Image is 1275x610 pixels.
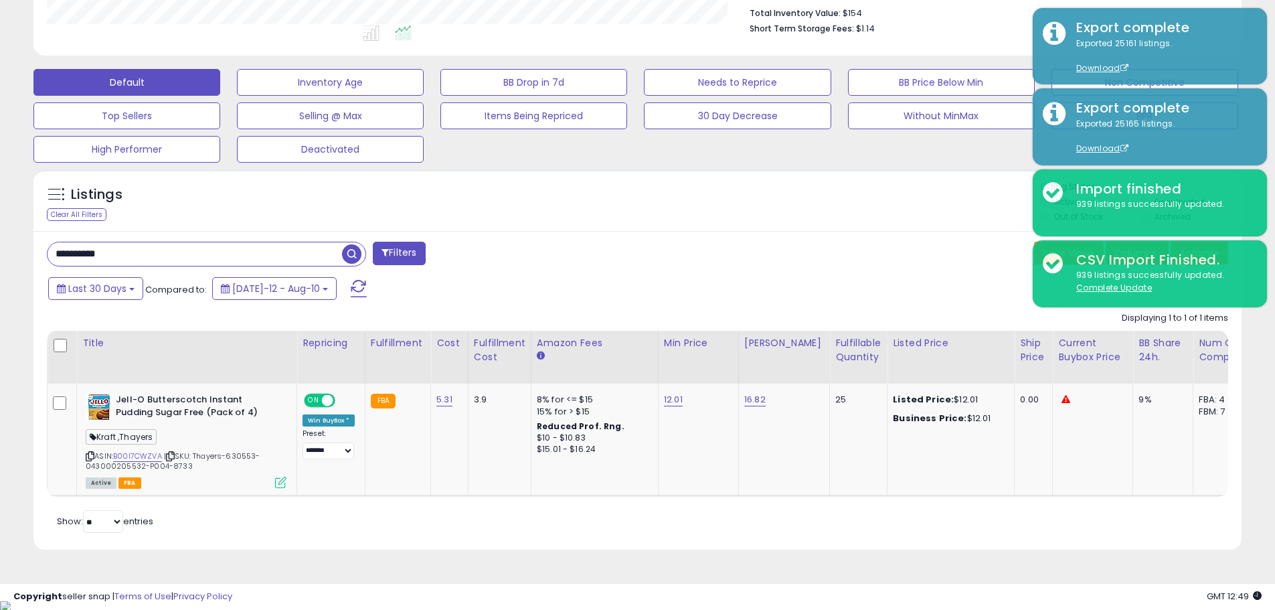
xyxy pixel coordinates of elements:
a: 16.82 [744,393,766,406]
div: seller snap | | [13,591,232,603]
div: Amazon Fees [537,336,653,350]
button: Inventory Age [237,69,424,96]
button: [DATE]-12 - Aug-10 [212,277,337,300]
div: 0.00 [1020,394,1042,406]
div: FBM: 7 [1199,406,1243,418]
div: 3.9 [474,394,521,406]
div: FBA: 4 [1199,394,1243,406]
span: All listings currently available for purchase on Amazon [86,477,116,489]
button: Needs to Reprice [644,69,831,96]
div: Fulfillable Quantity [835,336,881,364]
div: BB Share 24h. [1138,336,1187,364]
div: [PERSON_NAME] [744,336,824,350]
div: Export complete [1066,18,1257,37]
span: ON [305,395,322,406]
u: Complete Update [1076,282,1152,293]
span: Last 30 Days [68,282,126,295]
a: 5.31 [436,393,452,406]
div: $12.01 [893,394,1004,406]
button: Default [33,69,220,96]
div: Exported 25161 listings. [1066,37,1257,75]
div: CSV Import Finished. [1066,250,1257,270]
div: Fulfillment [371,336,425,350]
span: [DATE]-12 - Aug-10 [232,282,320,295]
div: $10 - $10.83 [537,433,648,444]
b: Reduced Prof. Rng. [537,421,624,432]
span: | SKU: Thayers-630553-043000205532-P004-8733 [86,451,260,471]
div: Exported 25165 listings. [1066,118,1257,155]
button: BB Drop in 7d [440,69,627,96]
span: OFF [333,395,355,406]
div: 25 [835,394,877,406]
small: FBA [371,394,396,408]
button: 30 Day Decrease [644,102,831,129]
b: Jell-O Butterscotch Instant Pudding Sugar Free (Pack of 4) [116,394,278,422]
span: Show: entries [57,515,153,528]
div: 8% for <= $15 [537,394,648,406]
button: Top Sellers [33,102,220,129]
a: Terms of Use [114,590,171,603]
span: Compared to: [145,283,207,296]
div: Listed Price [893,336,1009,350]
a: B00I7CWZVA [113,451,162,462]
div: Import finished [1066,179,1257,199]
button: Last 30 Days [48,277,143,300]
b: Business Price: [893,412,966,425]
b: Short Term Storage Fees: [750,23,854,34]
a: Download [1076,62,1128,74]
div: Current Buybox Price [1058,336,1127,364]
div: Repricing [303,336,359,350]
div: Clear All Filters [47,208,106,221]
div: Fulfillment Cost [474,336,525,364]
div: Ship Price [1020,336,1047,364]
div: Cost [436,336,462,350]
strong: Copyright [13,590,62,603]
div: $12.01 [893,412,1004,425]
button: BB Price Below Min [848,69,1035,96]
div: Preset: [303,429,355,459]
div: Displaying 1 to 1 of 1 items [1122,312,1228,325]
div: Title [82,336,291,350]
div: ASIN: [86,394,286,487]
a: Privacy Policy [173,590,232,603]
div: 939 listings successfully updated. [1066,269,1257,294]
div: 939 listings successfully updated. [1066,198,1257,211]
button: Selling @ Max [237,102,424,129]
button: Deactivated [237,136,424,163]
button: Filters [373,242,425,265]
span: $1.14 [856,22,875,35]
a: Download [1076,143,1128,154]
h5: Listings [71,185,122,204]
div: Min Price [664,336,733,350]
div: 15% for > $15 [537,406,648,418]
li: $154 [750,4,1218,20]
div: 9% [1138,394,1183,406]
button: Items Being Repriced [440,102,627,129]
a: 12.01 [664,393,683,406]
img: 51gjTL8QpbL._SL40_.jpg [86,394,112,421]
div: Export complete [1066,98,1257,118]
b: Total Inventory Value: [750,7,841,19]
div: Win BuyBox * [303,414,355,427]
button: High Performer [33,136,220,163]
span: 2025-09-10 12:49 GMT [1207,590,1262,603]
small: Amazon Fees. [537,350,545,362]
b: Listed Price: [893,393,954,406]
span: FBA [118,477,141,489]
div: Num of Comp. [1199,336,1248,364]
div: $15.01 - $16.24 [537,444,648,455]
span: Kraft ,Thayers [86,429,157,445]
button: Without MinMax [848,102,1035,129]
